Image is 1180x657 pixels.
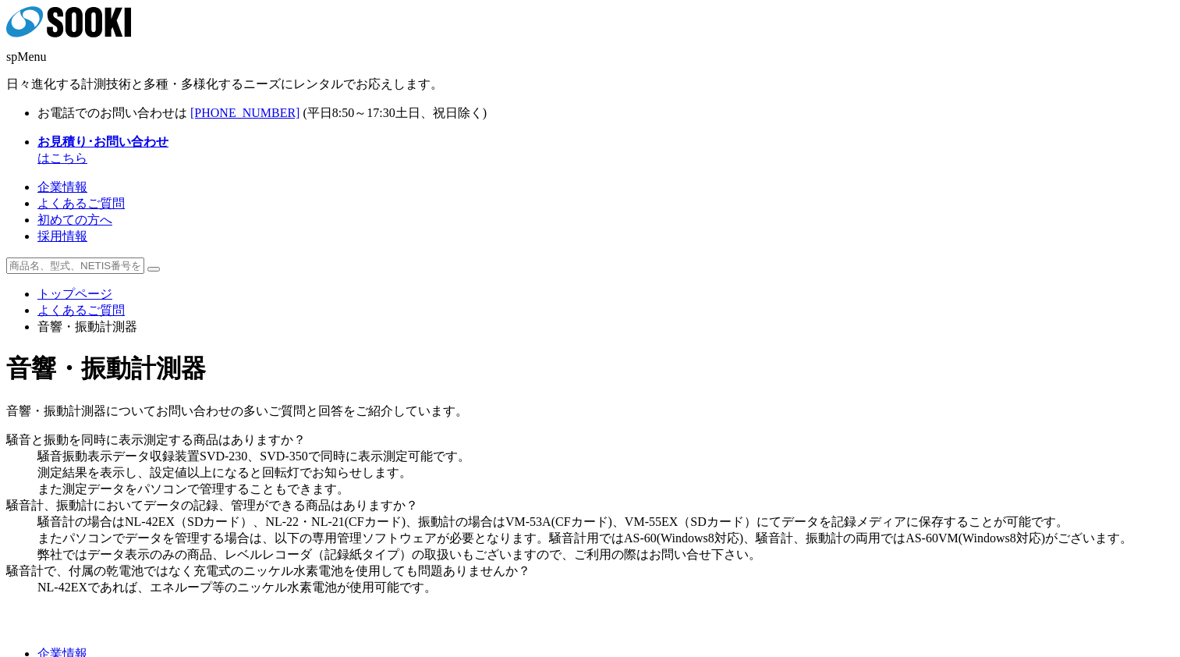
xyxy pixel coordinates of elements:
[37,135,168,148] strong: お見積り･お問い合わせ
[303,106,487,119] span: (平日 ～ 土日、祝日除く)
[6,403,1174,420] p: 音響・振動計測器についてお問い合わせの多いご質問と回答をご紹介しています。
[37,319,1174,336] li: 音響・振動計測器
[37,304,125,317] a: よくあるご質問
[37,135,168,165] a: お見積り･お問い合わせはこちら
[37,580,1174,596] dd: NL-42EXであれば、エネループ等のニッケル水素電池が使用可能です。
[37,135,168,165] span: はこちら
[367,106,395,119] span: 17:30
[6,432,1174,449] dt: 騒音と振動を同時に表示測定する商品はありますか？
[37,449,1174,498] dd: 騒音振動表示データ収録装置SVD-230、SVD-350で同時に表示測定可能です。 測定結果を表示し、設定値以上になると回転灯でお知らせします。 また測定データをパソコンで管理することもできます。
[37,287,112,300] a: トップページ
[37,197,125,210] a: よくあるご質問
[6,76,1174,93] p: 日々進化する計測技術と多種・多様化するニーズにレンタルでお応えします。
[37,180,87,194] a: 企業情報
[37,514,1174,563] dd: 騒音計の場合はNL-42EX（SDカード）、NL-22・NL-21(CFカード)、振動計の場合はVM-53A(CFカード)、VM-55EX（SDカード）にてデータを記録メディアに保存することが可...
[37,213,112,226] a: 初めての方へ
[6,563,1174,580] dt: 騒音計で、付属の乾電池ではなく充電式のニッケル水素電池を使用しても問題ありませんか？
[6,352,1174,386] h1: 音響・振動計測器
[37,106,187,119] span: お電話でのお問い合わせは
[332,106,354,119] span: 8:50
[37,229,87,243] a: 採用情報
[6,50,47,63] span: spMenu
[6,257,144,274] input: 商品名、型式、NETIS番号を入力してください
[6,498,1174,514] dt: 騒音計、振動計においてデータの記録、管理ができる商品はありますか？
[190,106,299,119] a: [PHONE_NUMBER]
